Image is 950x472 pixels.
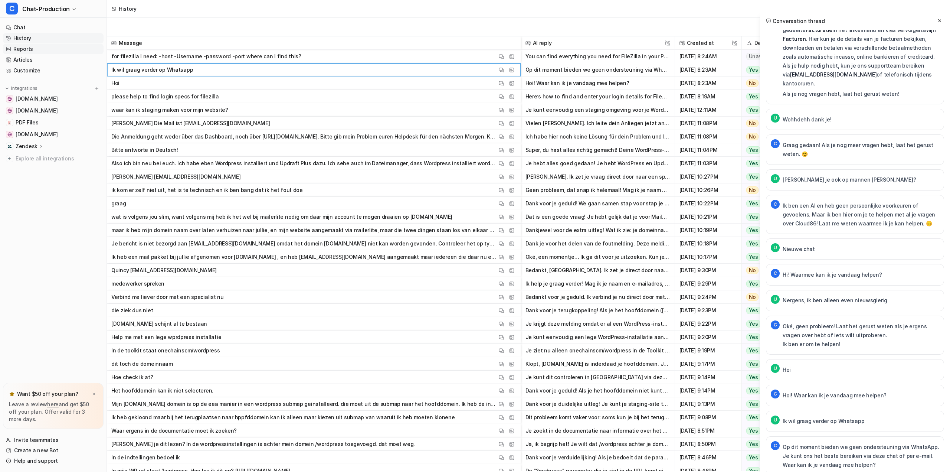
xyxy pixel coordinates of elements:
a: Explore all integrations [3,153,104,164]
p: Nieuwe chat [783,245,815,254]
button: Bedankt voor je geduld. Ik verbind je nu direct door met een specialist. Ons supportteam is berei... [525,290,670,304]
button: Yes [742,437,787,451]
span: Yes [746,427,761,434]
p: In de indtellingen bedoel ik [111,451,180,464]
a: Help and support [3,456,104,466]
img: explore all integrations [6,155,13,162]
span: Yes [746,387,761,394]
button: Yes [742,424,787,437]
button: Geen probleem, dat snap ik helemaal! Mag ik je naam en het e-mailadres waarop we je kunnen bereik... [525,183,670,197]
a: docs.litespeedtech.com[DOMAIN_NAME] [3,105,104,116]
button: Dit probleem komt vaker voor: soms kun je bij het terugplaatsen van je gekloonde staging-site all... [525,411,670,424]
span: U [771,295,780,304]
p: Graag gedaan! Als je nog meer vragen hebt, laat het gerust weten. 😊 [783,141,939,159]
button: Vielen [PERSON_NAME]. Ich leite dein Anliegen jetzt an einen Spezialisten weiter. Unser Support-T... [525,117,670,130]
p: ik kom er zelf niet uit, het is te technisch en ik ben bang dat ik het fout doe [111,183,303,197]
span: [DATE] 8:24AM [678,50,738,63]
a: Create a new Bot [3,445,104,456]
span: [DATE] 10:19PM [678,224,738,237]
button: Dankjewel voor de extra uitleg! Wat ik zie: je domeinnaam [DOMAIN_NAME] staat bij Cloud86, je web... [525,224,670,237]
span: [DATE] 9:14PM [678,384,738,397]
button: Ich habe hier noch keine Lösung für dein Problem und leite dein Anliegen jetzt an unseren Helpdes... [525,130,670,143]
span: U [771,416,780,424]
button: Yes [742,197,787,210]
span: [DATE] 8:23AM [678,77,738,90]
span: Yes [746,227,761,234]
span: C [771,139,780,148]
span: Yes [746,106,761,114]
span: Yes [746,173,761,180]
a: check86.nl[DOMAIN_NAME] [3,129,104,140]
p: Help me met een lege wprdpress installatie [111,331,221,344]
button: Op dit moment bieden we geen ondersteuning via WhatsApp. Je kunt ons het beste bereiken via deze ... [525,63,670,77]
p: Wohhdehh dank je! [783,115,831,124]
span: Yes [746,146,761,154]
p: Hi! Waarmee kan ik je vandaag helpen? [783,270,882,279]
span: Explore all integrations [16,153,101,165]
button: Je hebt alles goed gedaan! Je hebt WordPress en Updraft Plus geïnstalleerd, je ziet de bestanden ... [525,157,670,170]
button: Yes [742,224,787,237]
span: Yes [746,253,761,261]
p: Also ich bin neu bei euch. Ich habe eben Wordpress installiert und Updraft Plus dazu. Ich sehe au... [111,157,497,170]
span: U [771,174,780,183]
p: for filezilla I need: -host -Username -password -port where can I find this? [111,50,301,63]
span: C [771,200,780,209]
span: C [771,320,780,329]
span: U [771,243,780,252]
span: Yes [746,213,761,221]
span: [DATE] 9:29PM [678,277,738,290]
a: Invite teammates [3,435,104,445]
span: C [6,3,18,14]
span: Unavailable [746,53,782,60]
button: No [742,117,787,130]
button: Je ziet nu alleen onechainscm/wordpress in de Toolkit omdat de WordPress-installatie in de submap... [525,344,670,357]
button: Yes [742,237,787,250]
button: Dank voor je geduld! Als je het hoofddomein niet kunt selecteren bij het terugplaatsen van je sta... [525,384,670,397]
button: No [742,290,787,304]
span: [DATE] 9:19PM [678,344,738,357]
div: History [119,5,137,13]
img: star [9,391,15,397]
img: cloud86.io [7,97,12,101]
span: [DATE] 12:11AM [678,103,738,117]
button: No [742,264,787,277]
span: No [746,133,759,140]
img: expand menu [4,86,10,91]
button: Yes [742,411,787,424]
span: Yes [746,280,761,287]
button: Yes [742,250,787,264]
span: [DATE] 9:14PM [678,371,738,384]
p: waar kan ik staging maken voor mijn website? [111,103,228,117]
button: Yes [742,170,787,183]
a: Reports [3,44,104,54]
span: U [771,364,780,373]
p: Ik heb een mail pakket bij jullie afgenomen voor [DOMAIN_NAME] , en heb [EMAIL_ADDRESS][DOMAIN_NA... [111,250,497,264]
span: [DATE] 11:08PM [678,130,738,143]
span: Yes [746,160,761,167]
span: [DATE] 8:19AM [678,90,738,103]
p: Als je nog vragen hebt, laat het gerust weten! [783,89,939,98]
span: [DATE] 8:50PM [678,437,738,451]
span: [DOMAIN_NAME] [16,95,58,102]
button: Je kunt eenvoudig een staging omgeving voor je WordPress-website maken via Plesk op Cloud86. Log ... [525,103,670,117]
span: Yes [746,454,761,461]
span: [DATE] 8:46PM [678,451,738,464]
button: Yes [742,371,787,384]
button: No [742,77,787,90]
button: Je krijgt deze melding omdat er al een WordPress-installatie op [DOMAIN_NAME] staat, waarschijnli... [525,317,670,331]
span: [DOMAIN_NAME] [16,131,58,138]
button: Yes [742,277,787,290]
span: C [771,441,780,450]
button: Yes [742,157,787,170]
p: Waar ergens in de documentatie moet ik zoeken? [111,424,237,437]
span: [DATE] 9:24PM [678,290,738,304]
span: No [746,120,759,127]
p: die ziek dus niet [111,304,153,317]
span: No [746,186,759,194]
button: Hoi! Waar kan ik je vandaag mee helpen? [525,77,670,90]
button: Klopt, [DOMAIN_NAME] is inderdaad je hoofddomein. Je zou dit domein moeten zien in het overzicht ... [525,357,670,371]
button: Je kunt dit controleren in [GEOGRAPHIC_DATA] via deze stappen: 1. Log in op je Plesk via "Website... [525,371,670,384]
p: Mijn [DOMAIN_NAME] domein is op de eea manier in een wordpress submap geinstalleerd. die moet uit... [111,397,497,411]
p: Het hoofddomein kan ik niet selecteren. [111,384,213,397]
a: here [47,401,59,407]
